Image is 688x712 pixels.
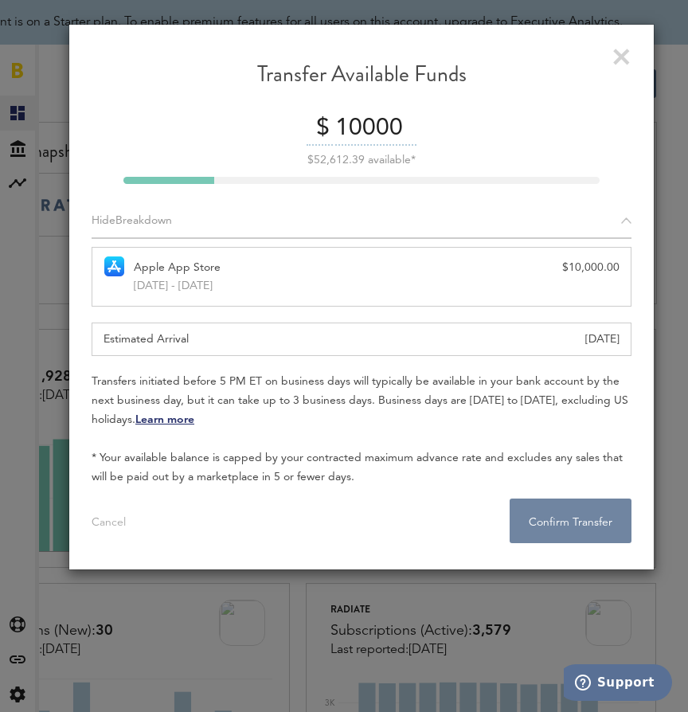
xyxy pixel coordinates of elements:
div: Apple App Store [92,248,631,306]
div: [DATE] [585,323,620,355]
div: [DATE] - [DATE] [134,276,620,294]
span: Hide [92,215,115,226]
div: Breakdown [92,204,631,239]
div: Transfers initiated before 5 PM ET on business days will typically be available in your bank acco... [92,372,631,487]
div: $10,000.00 [562,260,620,276]
button: Cancel [72,499,145,543]
iframe: Opens a widget where you can find more information [564,664,672,704]
button: Confirm Transfer [510,499,631,543]
div: $ [307,112,330,146]
div: Estimated Arrival [92,323,631,356]
div: Transfer Available Funds [92,61,631,101]
div: $52,612.39 available* [92,155,631,166]
a: Learn more [135,414,194,425]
